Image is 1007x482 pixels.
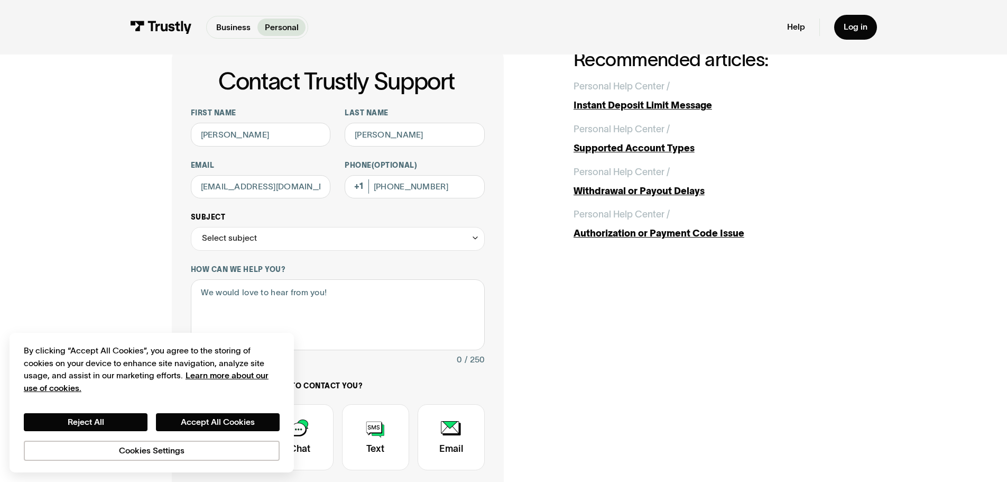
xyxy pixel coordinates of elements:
label: How can we help you? [191,265,485,275]
a: Personal Help Center /Authorization or Payment Code Issue [574,207,836,241]
a: Personal Help Center /Supported Account Types [574,122,836,156]
div: By clicking “Accept All Cookies”, you agree to the storing of cookies on your device to enhance s... [24,344,280,394]
div: Privacy [24,344,280,460]
div: Instant Deposit Limit Message [574,98,836,113]
a: Help [787,22,805,32]
a: Log in [834,15,877,40]
div: Personal Help Center / [574,207,670,222]
label: How would you like us to contact you? [191,381,485,391]
label: Phone [345,161,485,170]
label: Email [191,161,331,170]
div: Select subject [202,231,257,245]
div: Personal Help Center / [574,122,670,137]
div: 0 [457,353,462,367]
div: Supported Account Types [574,141,836,156]
label: Subject [191,213,485,222]
a: Business [209,19,257,36]
div: Select subject [191,227,485,251]
div: Withdrawal or Payout Delays [574,184,836,198]
span: (Optional) [372,161,417,169]
div: Personal Help Center / [574,165,670,179]
div: Authorization or Payment Code Issue [574,226,836,241]
a: Personal Help Center /Instant Deposit Limit Message [574,79,836,113]
div: Cookie banner [10,333,294,472]
div: / 250 [465,353,485,367]
input: (555) 555-5555 [345,175,485,199]
button: Cookies Settings [24,441,280,461]
a: Personal Help Center /Withdrawal or Payout Delays [574,165,836,198]
div: Log in [844,22,867,32]
label: Last name [345,108,485,118]
div: Personal Help Center / [574,79,670,94]
label: First name [191,108,331,118]
input: Howard [345,123,485,147]
button: Reject All [24,413,147,431]
input: alex@mail.com [191,175,331,199]
img: Trustly Logo [130,21,192,34]
h2: Recommended articles: [574,49,836,70]
h1: Contact Trustly Support [189,68,485,94]
p: Personal [265,21,299,34]
button: Accept All Cookies [156,413,280,431]
p: Business [216,21,251,34]
input: Alex [191,123,331,147]
a: Personal [257,19,306,36]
